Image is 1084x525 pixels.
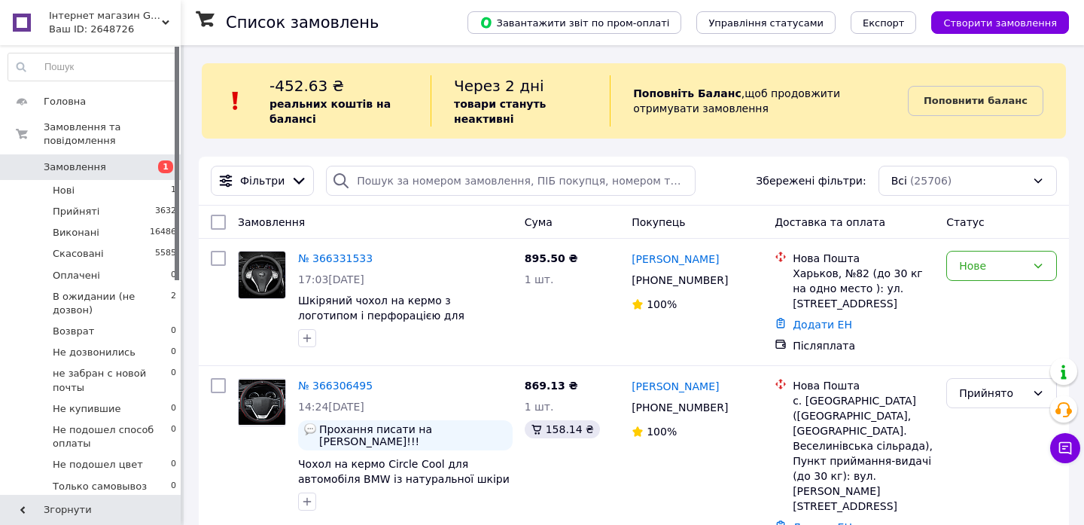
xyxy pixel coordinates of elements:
span: 869.13 ₴ [525,380,578,392]
b: товари стануть неактивні [454,98,546,125]
span: Покупець [632,216,685,228]
span: 1 [158,160,173,173]
button: Чат з покупцем [1050,433,1080,463]
span: Через 2 дні [454,77,544,95]
span: Фільтри [240,173,285,188]
div: Харьков, №82 (до 30 кг на одно место ): ул. [STREET_ADDRESS] [793,266,934,311]
span: В ожидании (не дозвон) [53,290,171,317]
img: :speech_balloon: [304,423,316,435]
span: Всі [891,173,907,188]
span: Доставка та оплата [775,216,885,228]
span: Не купившие [53,402,120,416]
a: [PERSON_NAME] [632,252,719,267]
div: Нове [959,258,1026,274]
span: 0 [171,269,176,282]
span: -452.63 ₴ [269,77,344,95]
span: Оплачені [53,269,100,282]
span: Не подошел способ оплаты [53,423,171,450]
span: 0 [171,367,176,394]
span: Только самовывоз [53,480,147,493]
a: Шкіряний чохол на кермо з логотипом і перфорацією для автомобіля Nissan, Чорний [298,295,464,337]
span: 100% [647,426,677,438]
span: Завантажити звіт по пром-оплаті [480,16,669,29]
span: (25706) [910,175,952,187]
div: Ваш ID: 2648726 [49,23,181,36]
div: с. [GEOGRAPHIC_DATA] ([GEOGRAPHIC_DATA], [GEOGRAPHIC_DATA]. Веселинівська сільрада), Пункт прийма... [793,393,934,514]
input: Пошук [8,53,177,81]
b: Поповніть Баланс [633,87,741,99]
span: Управління статусами [708,17,824,29]
span: Не подошел цвет [53,458,143,472]
span: 0 [171,402,176,416]
span: Збережені фільтри: [756,173,866,188]
span: 17:03[DATE] [298,273,364,285]
span: 895.50 ₴ [525,252,578,264]
span: 0 [171,325,176,338]
img: :exclamation: [224,90,247,112]
div: Післяплата [793,338,934,353]
a: Фото товару [238,251,286,299]
a: [PERSON_NAME] [632,379,719,394]
span: Статус [946,216,985,228]
button: Управління статусами [696,11,836,34]
span: Експорт [863,17,905,29]
span: Cума [525,216,553,228]
span: 0 [171,458,176,472]
span: 5585 [155,247,176,261]
div: Прийнято [959,385,1026,401]
span: [PHONE_NUMBER] [632,274,728,286]
span: 0 [171,423,176,450]
a: Додати ЕН [793,319,852,331]
span: 2 [171,290,176,317]
b: реальних коштів на балансі [269,98,391,125]
div: , щоб продовжити отримувати замовлення [610,75,908,127]
span: не забран с новой почты [53,367,171,394]
span: 100% [647,298,677,310]
img: Фото товару [239,380,285,425]
div: Нова Пошта [793,378,934,393]
span: 0 [171,480,176,493]
span: Возврат [53,325,94,338]
span: Прийняті [53,205,99,218]
span: Інтернет магазин GoFashion [49,9,162,23]
span: 1 шт. [525,273,554,285]
span: Головна [44,95,86,108]
span: 14:24[DATE] [298,401,364,413]
img: Фото товару [239,252,285,298]
button: Завантажити звіт по пром-оплаті [467,11,681,34]
span: 1 [171,184,176,197]
span: Замовлення [44,160,106,174]
span: 1 шт. [525,401,554,413]
button: Експорт [851,11,917,34]
a: Фото товару [238,378,286,426]
div: 158.14 ₴ [525,420,600,438]
a: Поповнити баланс [908,86,1043,116]
span: 3632 [155,205,176,218]
span: Замовлення та повідомлення [44,121,181,148]
button: Створити замовлення [931,11,1069,34]
input: Пошук за номером замовлення, ПІБ покупця, номером телефону, Email, номером накладної [326,166,696,196]
span: 0 [171,346,176,359]
span: Замовлення [238,216,305,228]
span: Виконані [53,226,99,240]
a: № 366306495 [298,380,373,392]
a: Чохол на кермо Circle Cool для автомобіля BMW із натуральної шкіри [298,458,510,485]
span: [PHONE_NUMBER] [632,401,728,414]
span: Створити замовлення [943,17,1057,29]
span: 16486 [150,226,176,240]
span: Прохання писати на [PERSON_NAME]!!! [319,423,507,447]
h1: Список замовлень [226,14,379,32]
b: Поповнити баланс [924,95,1028,106]
span: Не дозвонились [53,346,135,359]
a: Створити замовлення [916,16,1069,28]
a: № 366331533 [298,252,373,264]
span: Скасовані [53,247,104,261]
span: Нові [53,184,75,197]
div: Нова Пошта [793,251,934,266]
